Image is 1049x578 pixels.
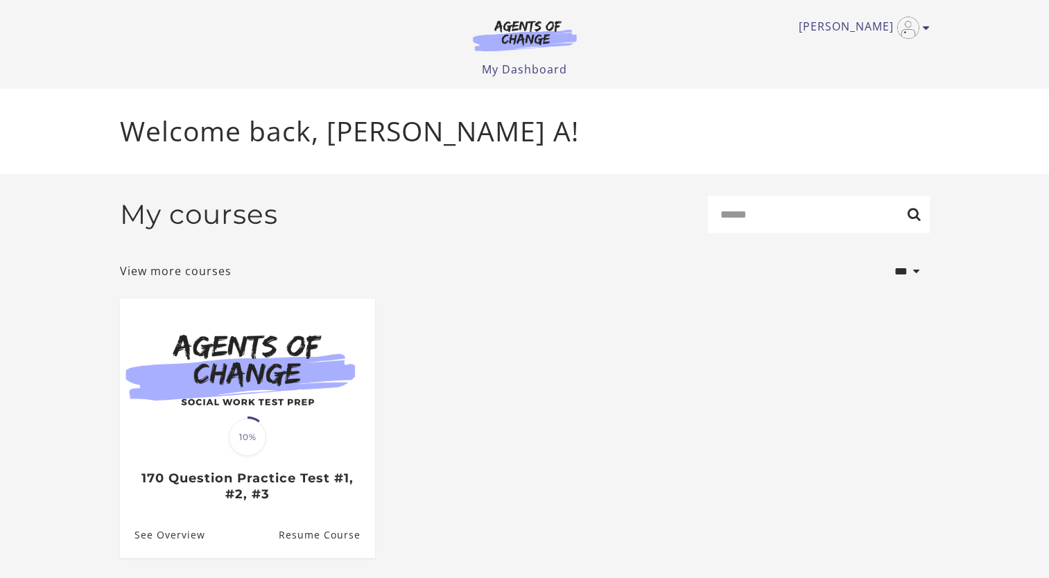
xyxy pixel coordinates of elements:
[120,198,278,231] h2: My courses
[120,111,930,152] p: Welcome back, [PERSON_NAME] A!
[458,19,591,51] img: Agents of Change Logo
[120,513,205,558] a: 170 Question Practice Test #1, #2, #3: See Overview
[278,513,374,558] a: 170 Question Practice Test #1, #2, #3: Resume Course
[229,419,266,456] span: 10%
[799,17,923,39] a: Toggle menu
[135,471,360,502] h3: 170 Question Practice Test #1, #2, #3
[482,62,567,77] a: My Dashboard
[120,263,232,279] a: View more courses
